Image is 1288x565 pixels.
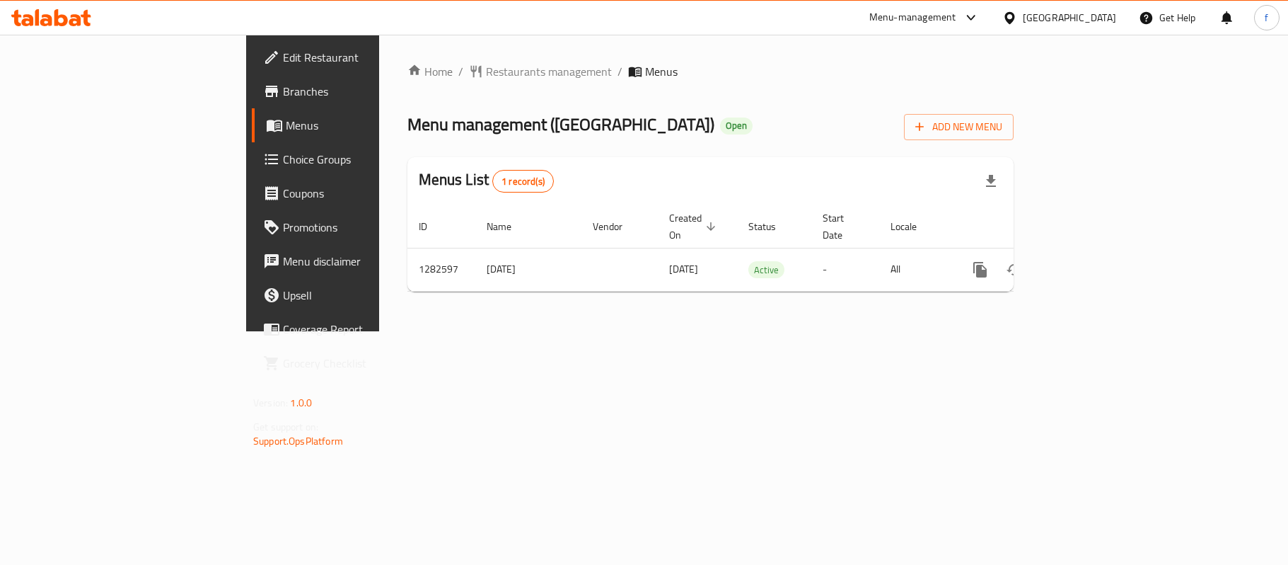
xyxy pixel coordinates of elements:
span: [DATE] [669,260,698,278]
span: Choice Groups [283,151,450,168]
span: Menus [286,117,450,134]
a: Branches [252,74,461,108]
span: Version: [253,394,288,412]
span: Edit Restaurant [283,49,450,66]
td: - [811,248,879,291]
td: All [879,248,952,291]
span: Branches [283,83,450,100]
span: Menus [645,63,678,80]
span: Add New Menu [915,118,1002,136]
a: Grocery Checklist [252,346,461,380]
button: Add New Menu [904,114,1014,140]
span: Restaurants management [486,63,612,80]
a: Coupons [252,176,461,210]
span: Created On [669,210,720,244]
button: more [963,253,997,287]
span: Get support on: [253,418,318,436]
span: ID [419,218,446,235]
span: Grocery Checklist [283,355,450,372]
a: Upsell [252,278,461,312]
table: enhanced table [407,205,1110,292]
span: Coupons [283,185,450,202]
span: Locale [890,218,935,235]
th: Actions [952,205,1110,249]
div: [GEOGRAPHIC_DATA] [1023,10,1116,25]
span: Active [748,262,784,278]
span: Start Date [823,210,862,244]
div: Active [748,261,784,278]
a: Promotions [252,210,461,244]
button: Change Status [997,253,1031,287]
a: Support.OpsPlatform [253,432,343,450]
span: Menu disclaimer [283,253,450,270]
a: Coverage Report [252,312,461,346]
span: Status [748,218,794,235]
span: Name [487,218,530,235]
a: Restaurants management [469,63,612,80]
h2: Menus List [419,169,554,193]
td: [DATE] [475,248,581,291]
a: Choice Groups [252,142,461,176]
span: f [1265,10,1268,25]
nav: breadcrumb [407,63,1014,80]
span: Open [720,120,753,132]
span: 1 record(s) [493,175,553,188]
div: Total records count [492,170,554,193]
div: Open [720,118,753,135]
a: Edit Restaurant [252,40,461,74]
span: Upsell [283,287,450,304]
span: 1.0.0 [290,394,312,412]
span: Vendor [593,218,641,235]
li: / [617,63,622,80]
span: Menu management ( [GEOGRAPHIC_DATA] ) [407,108,714,140]
span: Promotions [283,219,450,236]
div: Menu-management [869,9,956,26]
a: Menus [252,108,461,142]
a: Menu disclaimer [252,244,461,278]
div: Export file [974,164,1008,198]
span: Coverage Report [283,321,450,338]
